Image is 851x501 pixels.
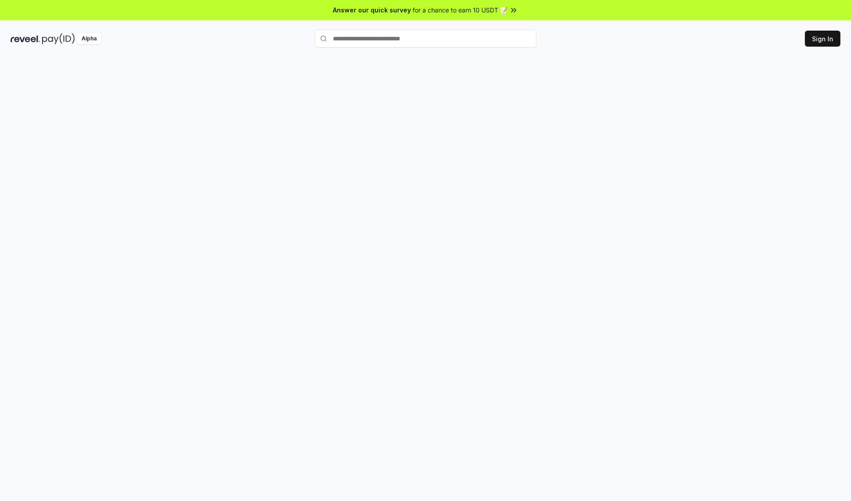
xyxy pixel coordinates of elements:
span: for a chance to earn 10 USDT 📝 [413,5,507,15]
div: Alpha [77,33,101,44]
button: Sign In [805,31,840,47]
img: pay_id [42,33,75,44]
img: reveel_dark [11,33,40,44]
span: Answer our quick survey [333,5,411,15]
